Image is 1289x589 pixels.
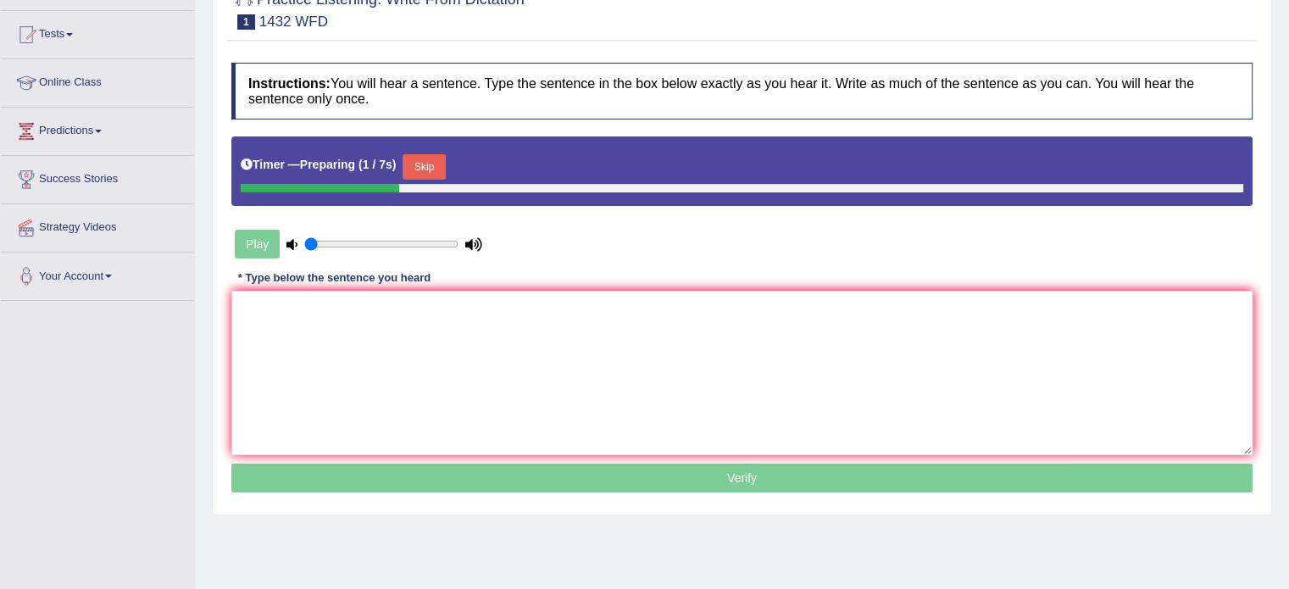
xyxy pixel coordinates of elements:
div: * Type below the sentence you heard [231,269,437,286]
a: Your Account [1,253,194,295]
button: Skip [403,154,445,180]
a: Online Class [1,59,194,102]
a: Strategy Videos [1,204,194,247]
b: ) [392,158,397,171]
small: 1432 WFD [259,14,328,30]
span: 1 [237,14,255,30]
a: Success Stories [1,156,194,198]
h5: Timer — [241,158,396,171]
b: 1 / 7s [363,158,392,171]
a: Tests [1,11,194,53]
a: Predictions [1,108,194,150]
b: Preparing [300,158,355,171]
b: Instructions: [248,76,331,91]
h4: You will hear a sentence. Type the sentence in the box below exactly as you hear it. Write as muc... [231,63,1253,119]
b: ( [358,158,363,171]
